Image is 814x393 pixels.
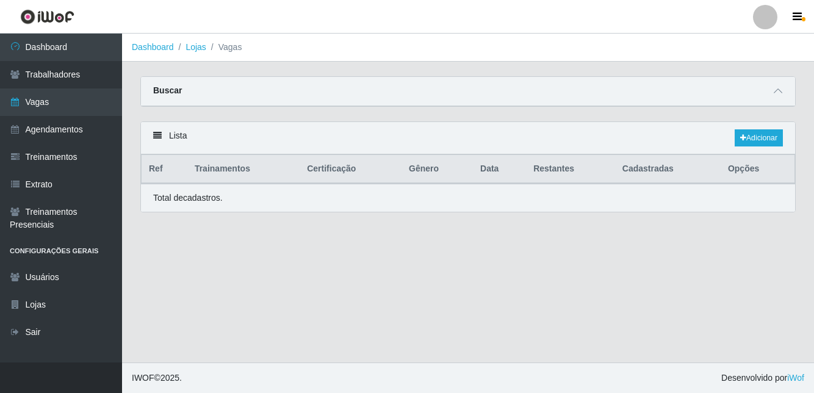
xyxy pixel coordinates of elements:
th: Restantes [526,155,615,184]
span: Desenvolvido por [721,372,804,384]
th: Certificação [300,155,402,184]
th: Gênero [402,155,473,184]
th: Trainamentos [187,155,300,184]
img: CoreUI Logo [20,9,74,24]
div: Lista [141,122,795,154]
a: Lojas [185,42,206,52]
th: Ref [142,155,187,184]
a: Dashboard [132,42,174,52]
span: IWOF [132,373,154,383]
a: iWof [787,373,804,383]
strong: Buscar [153,85,182,95]
nav: breadcrumb [122,34,814,62]
th: Cadastradas [615,155,721,184]
span: © 2025 . [132,372,182,384]
p: Total de cadastros. [153,192,223,204]
a: Adicionar [735,129,783,146]
th: Data [473,155,526,184]
li: Vagas [206,41,242,54]
th: Opções [721,155,795,184]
